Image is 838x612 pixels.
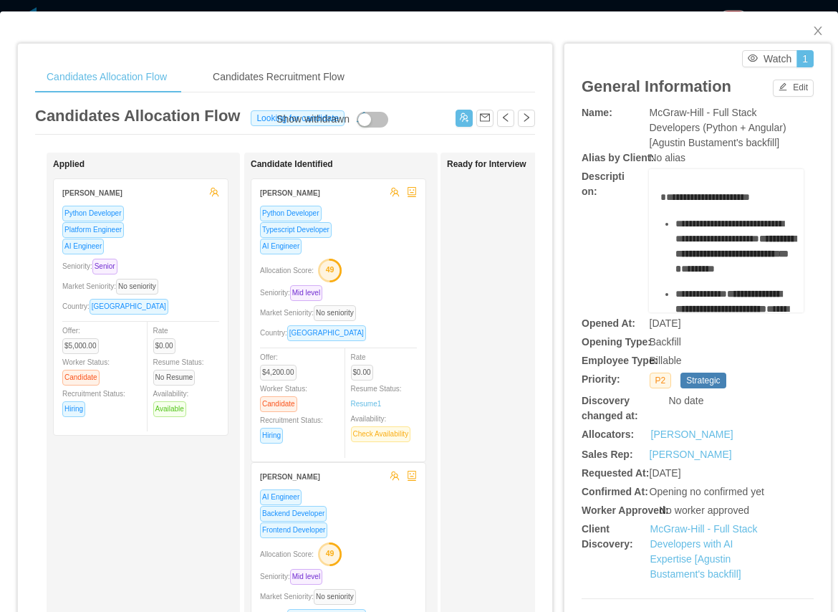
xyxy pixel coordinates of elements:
b: Employee Type: [582,355,658,366]
b: Discovery changed at: [582,395,638,421]
span: Strategic [680,373,726,388]
h1: Applied [53,159,254,170]
button: 49 [314,542,342,565]
span: No Resume [153,370,196,386]
span: $0.00 [351,365,373,381]
span: Looking for candidate [251,110,345,126]
span: Senior [92,259,117,274]
span: [DATE] [650,467,681,479]
span: Billable [650,355,682,366]
div: Show withdrawn [276,112,350,128]
a: Resume1 [351,398,382,409]
span: Check Availability [351,426,411,442]
span: Seniority: [260,289,328,297]
button: icon: edit [350,108,373,123]
span: P2 [650,373,672,388]
span: Resume Status: [153,358,204,381]
span: Python Developer [62,206,124,221]
span: AI Engineer [260,239,302,254]
b: Alias by Client: [582,152,654,163]
span: Opening no confirmed yet [650,486,764,497]
span: Offer: [62,327,105,350]
span: No seniority [314,589,356,605]
span: $5,000.00 [62,338,99,354]
div: Candidates Recruitment Flow [201,61,356,93]
span: Hiring [62,401,85,417]
span: $0.00 [153,338,175,354]
span: team [209,187,219,197]
strong: [PERSON_NAME] [260,189,320,197]
span: Market Seniority: [260,593,362,601]
h1: Candidate Identified [251,159,451,170]
span: Worker Status: [62,358,110,381]
i: icon: close [812,25,824,37]
b: Allocators: [582,429,634,440]
span: Worker Status: [260,385,307,408]
span: team [390,187,400,197]
span: Allocation Score: [260,267,314,274]
span: Backfill [650,336,681,348]
span: Hiring [260,428,283,444]
span: robot [407,471,417,481]
button: icon: usergroup-add [456,110,473,127]
span: Mid level [290,285,322,301]
span: No seniority [314,305,356,321]
span: [DATE] [650,317,681,329]
span: Rate [351,353,379,376]
button: icon: editEdit [773,80,814,97]
b: Client Discovery: [582,523,633,550]
b: Sales Rep: [582,449,633,460]
span: Seniority: [62,262,123,270]
b: Opening Type: [582,336,651,348]
span: $4,200.00 [260,365,297,381]
span: Python Developer [260,206,322,221]
span: Candidate [62,370,100,386]
a: [PERSON_NAME] [650,449,732,460]
b: Opened At: [582,317,635,329]
text: 49 [326,549,334,558]
span: Candidate [260,396,297,412]
span: Recruitment Status: [62,390,125,413]
span: AI Engineer [260,489,302,505]
b: Name: [582,107,612,118]
span: Seniority: [260,573,328,580]
span: No alias [650,152,686,163]
span: No date [668,395,703,406]
span: Platform Engineer [62,222,124,238]
span: Market Seniority: [62,282,164,290]
button: icon: left [497,110,514,127]
span: Recruitment Status: [260,416,323,439]
article: Candidates Allocation Flow [35,104,240,128]
span: Country: [62,302,174,310]
span: [GEOGRAPHIC_DATA] [287,325,366,341]
span: McGraw-Hill - Full Stack Developers (Python + Angular) [Agustin Bustament's backfill] [650,107,786,148]
text: 49 [326,265,334,274]
button: 49 [314,258,342,281]
a: [PERSON_NAME] [651,427,733,442]
span: [GEOGRAPHIC_DATA] [90,299,168,315]
span: Backend Developer [260,506,327,522]
span: robot [407,187,417,197]
b: Requested At: [582,467,649,479]
div: rdw-editor [660,190,793,333]
b: Priority: [582,373,620,385]
b: Confirmed At: [582,486,648,497]
span: Resume Status: [351,385,402,408]
span: Typescript Developer [260,222,332,238]
span: Offer: [260,353,302,376]
span: team [390,471,400,481]
button: icon: eyeWatch [742,50,797,67]
button: icon: right [518,110,535,127]
span: AI Engineer [62,239,104,254]
strong: [PERSON_NAME] [62,189,122,197]
span: Mid level [290,569,322,585]
span: No seniority [116,279,158,295]
div: rdw-wrapper [649,169,804,312]
span: Rate [153,327,181,350]
span: Frontend Developer [260,522,327,538]
span: Availability: [153,390,192,413]
span: No worker approved [659,505,749,516]
h1: Ready for Interview [447,159,647,170]
button: Close [798,11,838,52]
b: Worker Approved: [582,505,668,516]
